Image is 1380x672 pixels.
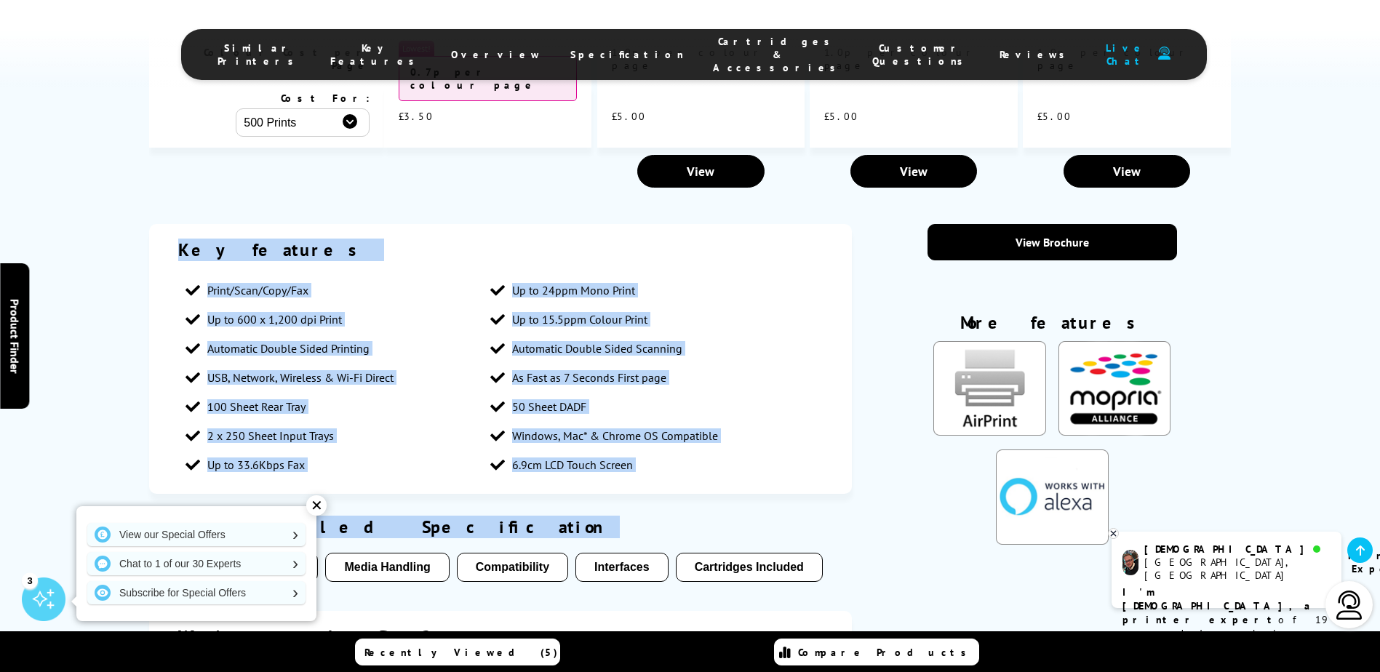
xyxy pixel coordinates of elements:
span: Key Features [330,41,422,68]
span: Print/Scan/Copy/Fax [207,283,308,297]
span: USB, Network, Wireless & Wi-Fi Direct [207,370,394,385]
span: Up to 33.6Kbps Fax [207,457,305,472]
a: View our Special Offers [87,523,306,546]
a: Subscribe for Special Offers [87,581,306,604]
div: 3 [22,572,38,588]
a: Compare Products [774,639,979,665]
span: Compare Products [798,646,974,659]
div: What's in the Box? [178,625,823,648]
span: Overview [451,48,541,61]
a: Recently Viewed (5) [355,639,560,665]
span: Up to 600 x 1,200 dpi Print [207,312,342,327]
a: View [850,155,978,188]
a: View Brochure [928,224,1177,260]
span: Cartridges & Accessories [713,35,843,74]
span: 6.9cm LCD Touch Screen [512,457,633,472]
button: Media Handling [325,553,449,582]
span: Similar Printers [218,41,301,68]
a: KeyFeatureModal324 [1058,424,1170,439]
button: Cartridges Included [676,553,823,582]
span: 100 Sheet Rear Tray [207,399,306,414]
span: Live Chat [1101,41,1151,68]
button: Interfaces [575,553,669,582]
span: £3.50 [399,110,434,123]
div: [GEOGRAPHIC_DATA], [GEOGRAPHIC_DATA] [1144,556,1330,582]
span: 50 Sheet DADF [512,399,586,414]
img: Mopria Certified [1058,341,1170,436]
span: Up to 24ppm Mono Print [512,283,635,297]
span: Automatic Double Sided Scanning [512,341,682,356]
img: user-headset-duotone.svg [1158,47,1170,60]
span: Automatic Double Sided Printing [207,341,370,356]
img: AirPrint [933,341,1045,436]
div: View Detailed Specification [164,516,837,538]
span: As Fast as 7 Seconds First page [512,370,666,385]
span: Customer Questions [872,41,970,68]
a: View [637,155,765,188]
span: View [1113,163,1141,180]
span: £5.00 [1037,110,1072,123]
span: Up to 15.5ppm Colour Print [512,312,647,327]
span: View [900,163,928,180]
span: View [687,163,714,180]
div: Key features [178,239,823,261]
span: Specification [570,48,684,61]
img: user-headset-light.svg [1335,591,1364,620]
a: KeyFeatureModal85 [933,424,1045,439]
button: Compatibility [457,553,568,582]
img: Printing with Amazon Alexa [996,449,1108,544]
p: of 19 years! I can help you choose the right product [1122,585,1331,668]
div: [DEMOGRAPHIC_DATA] [1144,543,1330,556]
img: chris-livechat.png [1122,550,1138,575]
span: Reviews [1000,48,1072,61]
b: I'm [DEMOGRAPHIC_DATA], a printer expert [1122,585,1315,626]
a: View [1064,155,1191,188]
a: Chat to 1 of our 30 Experts [87,552,306,575]
span: Cost For: [281,92,370,105]
a: KeyFeatureModal303 [996,533,1108,548]
div: More features [928,311,1177,341]
span: Recently Viewed (5) [364,646,558,659]
span: £5.00 [824,110,858,123]
span: Product Finder [7,299,22,374]
div: ✕ [306,495,327,516]
span: £5.00 [612,110,646,123]
span: 2 x 250 Sheet Input Trays [207,428,334,443]
span: Windows, Mac* & Chrome OS Compatible [512,428,718,443]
